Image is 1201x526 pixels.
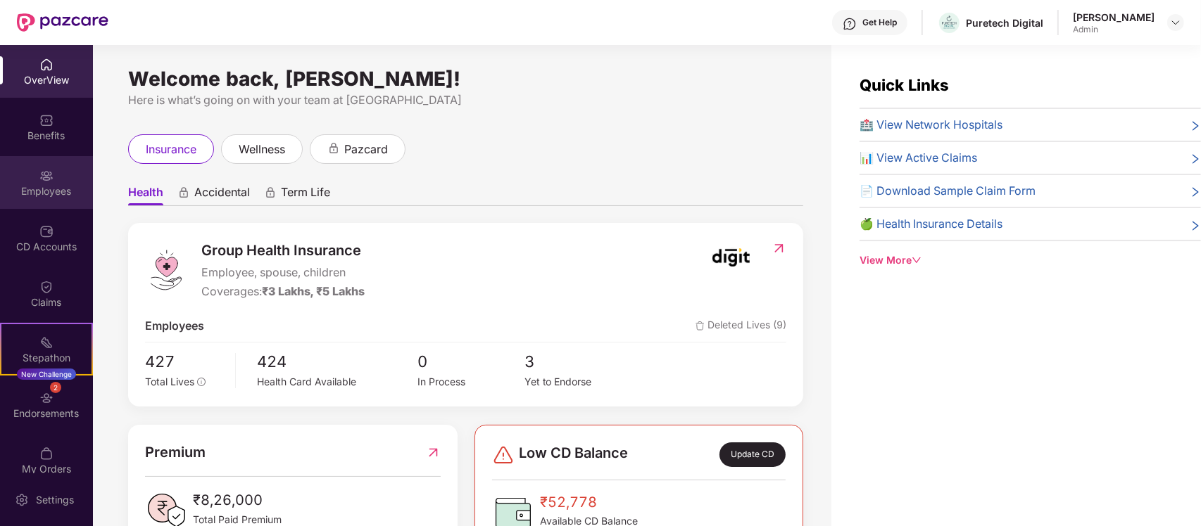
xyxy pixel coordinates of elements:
div: Settings [32,493,78,507]
img: deleteIcon [696,321,705,331]
div: New Challenge [17,368,76,380]
span: wellness [239,141,285,158]
img: svg+xml;base64,PHN2ZyBpZD0iRW1wbG95ZWVzIiB4bWxucz0iaHR0cDovL3d3dy53My5vcmcvMjAwMC9zdmciIHdpZHRoPS... [39,169,54,183]
span: 427 [145,349,225,374]
img: Puretech%20Logo%20Dark%20-Vertical.png [939,13,960,33]
div: View More [860,252,1201,268]
span: 424 [257,349,417,374]
span: ₹52,778 [540,492,638,513]
div: Welcome back, [PERSON_NAME]! [128,73,803,84]
span: right [1190,218,1201,233]
span: Employees [145,317,204,335]
span: Accidental [194,185,250,205]
span: Health [128,185,163,205]
div: Health Card Available [257,374,417,390]
span: right [1190,152,1201,167]
img: New Pazcare Logo [17,13,108,32]
span: 📊 View Active Claims [860,149,977,167]
div: Admin [1073,24,1155,35]
span: 3 [524,349,631,374]
div: Puretech Digital [966,16,1043,30]
div: Coverages: [201,283,365,300]
span: 🏥 View Network Hospitals [860,116,1002,134]
span: Employee, spouse, children [201,264,365,281]
img: svg+xml;base64,PHN2ZyBpZD0iQ0RfQWNjb3VudHMiIGRhdGEtbmFtZT0iQ0QgQWNjb3VudHMiIHhtbG5zPSJodHRwOi8vd3... [39,224,54,238]
img: svg+xml;base64,PHN2ZyBpZD0iQ2xhaW0iIHhtbG5zPSJodHRwOi8vd3d3LnczLm9yZy8yMDAwL3N2ZyIgd2lkdGg9IjIwIi... [39,280,54,294]
img: svg+xml;base64,PHN2ZyBpZD0iRHJvcGRvd24tMzJ4MzIiIHhtbG5zPSJodHRwOi8vd3d3LnczLm9yZy8yMDAwL3N2ZyIgd2... [1170,17,1181,28]
img: svg+xml;base64,PHN2ZyB4bWxucz0iaHR0cDovL3d3dy53My5vcmcvMjAwMC9zdmciIHdpZHRoPSIyMSIgaGVpZ2h0PSIyMC... [39,335,54,349]
span: Low CD Balance [519,442,628,467]
span: Deleted Lives (9) [696,317,786,335]
span: ₹8,26,000 [193,489,282,511]
div: Get Help [862,17,897,28]
span: insurance [146,141,196,158]
span: pazcard [344,141,388,158]
span: 0 [417,349,524,374]
div: In Process [417,374,524,390]
span: right [1190,119,1201,134]
img: insurerIcon [705,240,757,275]
div: animation [264,186,277,199]
div: Here is what’s going on with your team at [GEOGRAPHIC_DATA] [128,91,803,109]
span: 📄 Download Sample Claim Form [860,182,1036,200]
img: svg+xml;base64,PHN2ZyBpZD0iQmVuZWZpdHMiIHhtbG5zPSJodHRwOi8vd3d3LnczLm9yZy8yMDAwL3N2ZyIgd2lkdGg9Ij... [39,113,54,127]
div: 2 [50,382,61,393]
span: Term Life [281,185,330,205]
img: svg+xml;base64,PHN2ZyBpZD0iSGVscC0zMngzMiIgeG1sbnM9Imh0dHA6Ly93d3cudzMub3JnLzIwMDAvc3ZnIiB3aWR0aD... [843,17,857,31]
div: Update CD [719,442,786,467]
img: RedirectIcon [426,442,441,463]
img: svg+xml;base64,PHN2ZyBpZD0iU2V0dGluZy0yMHgyMCIgeG1sbnM9Imh0dHA6Ly93d3cudzMub3JnLzIwMDAvc3ZnIiB3aW... [15,493,29,507]
span: 🍏 Health Insurance Details [860,215,1002,233]
img: logo [145,249,187,291]
div: animation [177,186,190,199]
img: svg+xml;base64,PHN2ZyBpZD0iRGFuZ2VyLTMyeDMyIiB4bWxucz0iaHR0cDovL3d3dy53My5vcmcvMjAwMC9zdmciIHdpZH... [492,444,515,466]
img: svg+xml;base64,PHN2ZyBpZD0iRW5kb3JzZW1lbnRzIiB4bWxucz0iaHR0cDovL3d3dy53My5vcmcvMjAwMC9zdmciIHdpZH... [39,391,54,405]
div: Yet to Endorse [524,374,631,390]
span: Premium [145,442,206,463]
img: svg+xml;base64,PHN2ZyBpZD0iSG9tZSIgeG1sbnM9Imh0dHA6Ly93d3cudzMub3JnLzIwMDAvc3ZnIiB3aWR0aD0iMjAiIG... [39,58,54,72]
span: right [1190,185,1201,200]
div: animation [327,142,340,155]
span: info-circle [197,378,206,386]
img: RedirectIcon [772,241,786,255]
span: down [912,255,922,265]
span: Total Lives [145,376,194,387]
span: Group Health Insurance [201,240,365,262]
div: [PERSON_NAME] [1073,11,1155,24]
div: Stepathon [1,351,92,365]
span: Quick Links [860,76,949,94]
span: ₹3 Lakhs, ₹5 Lakhs [262,284,365,298]
img: svg+xml;base64,PHN2ZyBpZD0iTXlfT3JkZXJzIiBkYXRhLW5hbWU9Ik15IE9yZGVycyIgeG1sbnM9Imh0dHA6Ly93d3cudz... [39,447,54,461]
